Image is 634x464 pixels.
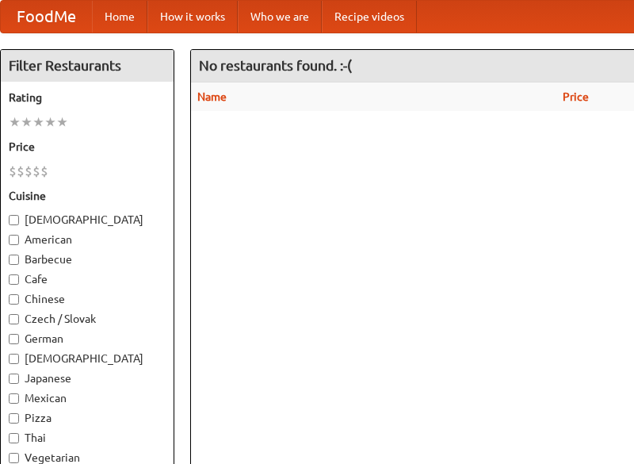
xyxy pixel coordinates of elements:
input: Cafe [9,274,19,285]
input: Barbecue [9,255,19,265]
li: ★ [44,113,56,131]
li: $ [17,163,25,180]
label: Pizza [9,410,166,426]
h5: Cuisine [9,188,166,204]
a: Recipe videos [322,1,417,33]
input: [DEMOGRAPHIC_DATA] [9,354,19,364]
label: Mexican [9,390,166,406]
li: ★ [9,113,21,131]
h5: Price [9,139,166,155]
h4: Filter Restaurants [1,50,174,82]
label: Cafe [9,271,166,287]
li: ★ [21,113,32,131]
label: Chinese [9,291,166,307]
label: Thai [9,430,166,446]
a: How it works [147,1,238,33]
label: Japanese [9,370,166,386]
label: German [9,331,166,347]
li: $ [25,163,32,180]
h5: Rating [9,90,166,105]
input: Czech / Slovak [9,314,19,324]
input: Japanese [9,374,19,384]
li: $ [32,163,40,180]
li: ★ [56,113,68,131]
label: Czech / Slovak [9,311,166,327]
label: Barbecue [9,251,166,267]
label: American [9,232,166,247]
input: Chinese [9,294,19,305]
a: Home [92,1,147,33]
label: [DEMOGRAPHIC_DATA] [9,351,166,366]
input: American [9,235,19,245]
input: Thai [9,433,19,443]
a: Who we are [238,1,322,33]
a: FoodMe [1,1,92,33]
input: German [9,334,19,344]
input: Pizza [9,413,19,424]
input: Mexican [9,393,19,404]
ng-pluralize: No restaurants found. :-( [199,58,352,73]
li: $ [40,163,48,180]
label: [DEMOGRAPHIC_DATA] [9,212,166,228]
li: ★ [32,113,44,131]
li: $ [9,163,17,180]
input: [DEMOGRAPHIC_DATA] [9,215,19,225]
a: Name [197,90,227,103]
a: Price [563,90,589,103]
input: Vegetarian [9,453,19,463]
